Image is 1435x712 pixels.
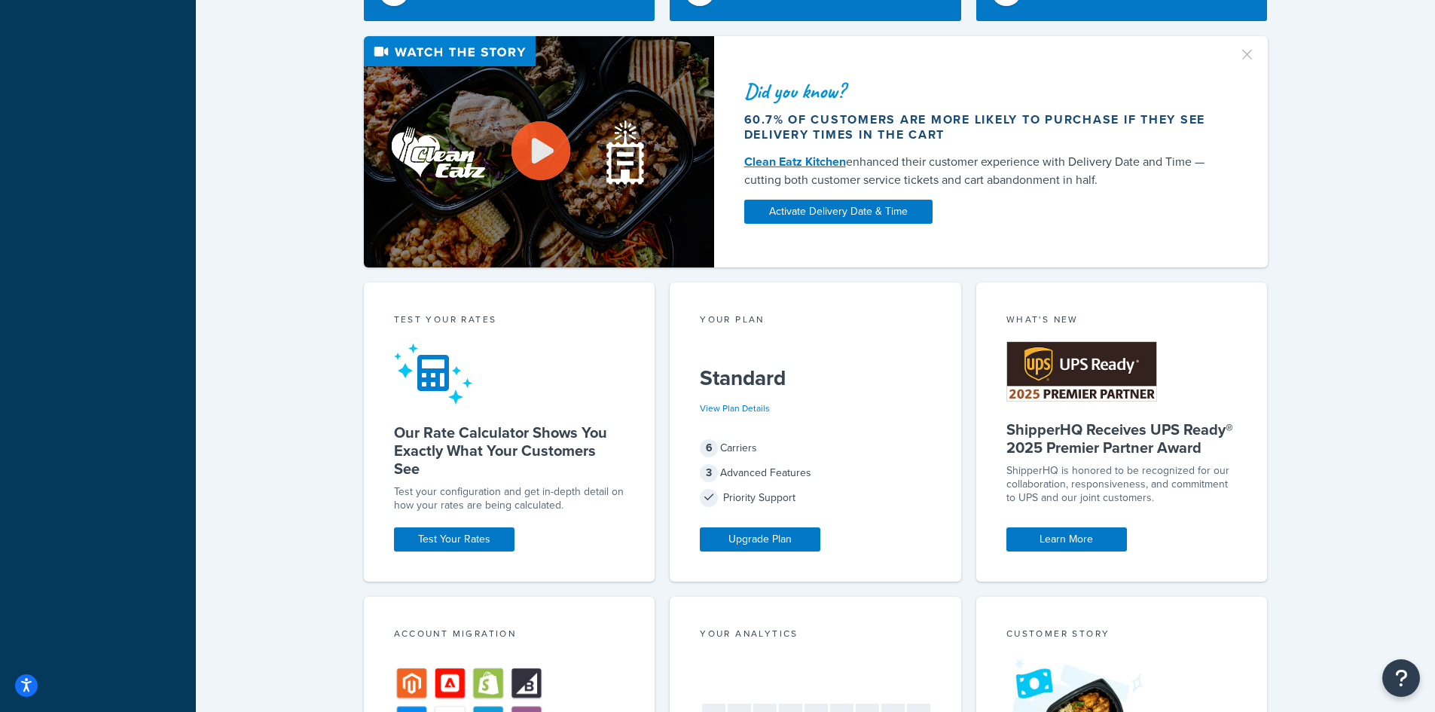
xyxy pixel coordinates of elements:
[700,438,931,459] div: Carriers
[744,153,846,170] a: Clean Eatz Kitchen
[700,627,931,644] div: Your Analytics
[700,487,931,509] div: Priority Support
[90,41,212,72] span: Ship to Store
[744,200,933,224] a: Activate Delivery Date & Time
[1006,627,1238,644] div: Customer Story
[394,485,625,512] div: Test your configuration and get in-depth detail on how your rates are being calculated.
[394,627,625,644] div: Account Migration
[744,81,1220,102] div: Did you know?
[1006,527,1127,552] a: Learn More
[47,113,255,208] span: Now you can show accurate shipping rates at checkout when delivering to stores, FFLs, or pickup l...
[364,36,714,267] img: Video thumbnail
[744,112,1220,142] div: 60.7% of customers are more likely to purchase if they see delivery times in the cart
[700,464,718,482] span: 3
[700,463,931,484] div: Advanced Features
[700,439,718,457] span: 6
[1006,420,1238,457] h5: ShipperHQ Receives UPS Ready® 2025 Premier Partner Award
[744,153,1220,189] div: enhanced their customer experience with Delivery Date and Time — cutting both customer service ti...
[700,527,820,552] a: Upgrade Plan
[394,527,514,552] a: Test Your Rates
[394,423,625,478] h5: Our Rate Calculator Shows You Exactly What Your Customers See
[394,313,625,330] div: Test your rates
[90,73,212,95] span: Advanced Feature
[1006,313,1238,330] div: What's New
[700,313,931,330] div: Your Plan
[109,224,193,252] a: Learn More
[1382,659,1420,697] button: Open Resource Center
[700,366,931,390] h5: Standard
[700,402,770,415] a: View Plan Details
[1006,464,1238,505] p: ShipperHQ is honored to be recognized for our collaboration, responsiveness, and commitment to UP...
